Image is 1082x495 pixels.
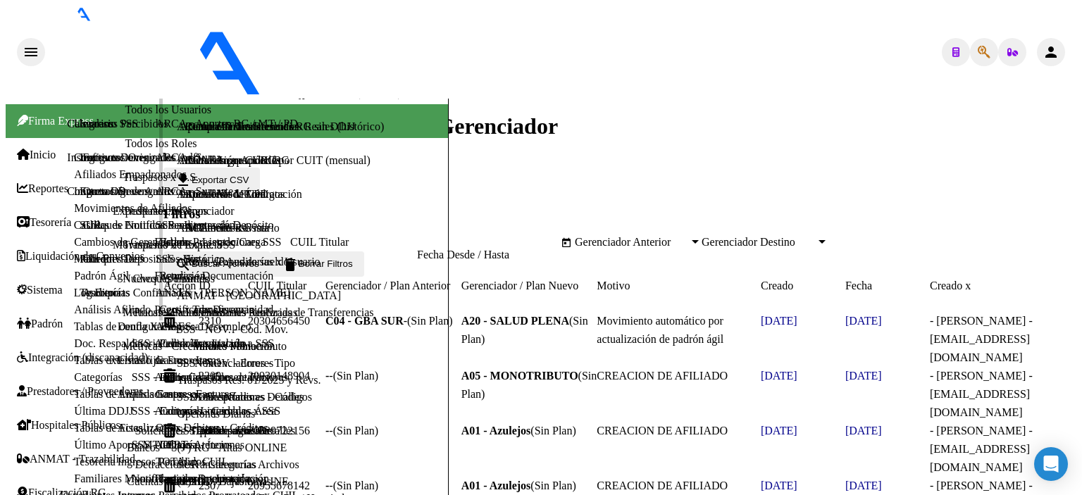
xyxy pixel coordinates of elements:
a: (+) RG - Bajas ONLINE [178,475,289,488]
a: Hospitales Públicos [17,419,120,432]
datatable-header-cell: Creado [761,277,845,295]
span: - [PERSON_NAME] - [EMAIL_ADDRESS][DOMAIN_NAME] [930,315,1033,363]
span: Motivo [597,280,630,292]
a: Análisis Afiliado [74,303,151,315]
span: [DATE] [845,480,882,491]
a: Listado de Empresas [118,354,211,366]
a: Todos los Roles [125,137,197,150]
span: Fecha [845,280,872,292]
a: Todos los Usuarios [125,104,211,116]
mat-icon: menu [23,44,39,61]
span: (Sin Plan) [530,480,576,491]
span: Movimiento automático por actualización de padrón ágil [597,315,723,345]
a: Integración (discapacidad) [17,351,148,364]
a: Movimientos de Afiliados [74,202,192,214]
a: Liquidación de Convenios [17,250,144,263]
a: Padrón Ágil [74,270,129,282]
span: (Sin Plan) [461,315,588,345]
a: Solicitudes - Todas [135,425,221,437]
a: Prestadores / Proveedores [17,385,143,398]
a: Inicio [17,149,56,161]
a: Afiliados Empadronados [74,168,187,180]
span: Gerenciador Destino [702,236,816,249]
span: Creado x [930,280,971,292]
datatable-header-cell: Gerenciador / Plan Nuevo [461,277,597,295]
a: ANMAT - Trazabilidad [17,453,135,465]
a: Cambios de Gerenciador [74,236,186,248]
a: ARCA - Mod. Contratación [177,188,302,201]
a: Sistema [17,284,63,296]
span: [DATE] [761,480,797,491]
span: - [PERSON_NAME] - [EMAIL_ADDRESS][DOMAIN_NAME] [930,425,1033,473]
a: Configuraciones [74,151,149,163]
span: Gerenciador Anterior [575,236,689,249]
h3: Filtros [163,206,1076,222]
span: [DATE] [845,315,882,327]
div: Open Intercom Messenger [1034,447,1068,481]
strong: A05 - MONOTRIBUTO [461,370,578,382]
strong: A01 - Azulejos [461,425,531,437]
span: Firma Express [17,115,94,127]
a: ARCA - Condiciones [177,120,273,133]
mat-icon: person [1043,44,1059,61]
a: Facturas - Documentación [154,270,273,282]
datatable-header-cell: Fecha [845,277,930,295]
a: Padrón [17,318,63,330]
button: Open calendar [558,234,575,251]
a: Detracciones [135,458,194,471]
a: Ingresos Percibidos [118,456,206,468]
span: [DATE] [845,425,882,437]
span: [DATE] [761,425,797,437]
span: [DATE] [761,315,797,327]
a: ARCA - Incapacidades [177,154,281,167]
a: (+) RG - Altas ONLINE [178,441,287,454]
span: Creado [761,280,793,292]
span: (Sin Plan) [530,425,576,437]
span: [DATE] [845,370,882,382]
span: Gerenciador / Plan Nuevo [461,280,579,292]
a: Actas [118,422,143,434]
span: CREACION DE AFILIADO [597,425,728,437]
a: DDJJ / Nóminas [197,475,272,488]
a: Traspasos Res. 01/2025 y Revs. [178,374,321,387]
a: Opciones Diarias [178,408,256,420]
a: Pagos x Transferencia [154,303,254,315]
input: Fecha fin [484,236,552,249]
a: Facturas - Listado/Carga [154,236,266,248]
a: Reportes [17,182,68,195]
span: CREACION DE AFILIADO [597,370,728,382]
span: CREACION DE AFILIADO [597,480,728,491]
a: Análisis Empresa [118,388,197,400]
a: Tesorería [17,216,71,229]
strong: A01 - Azulejos [461,480,531,491]
img: Logo SAAS [45,21,379,96]
a: Deuda X Empresa [118,320,200,332]
strong: A20 - SALUD PLENA [461,315,569,327]
span: - [PERSON_NAME] - [EMAIL_ADDRESS][DOMAIN_NAME] [930,370,1033,418]
datatable-header-cell: Motivo [597,277,761,295]
a: Usuarios [74,118,114,130]
span: [DATE] [761,370,797,382]
datatable-header-cell: Creado x [930,277,1043,295]
a: Doc. Respaldatoria [74,337,161,349]
span: - AZULEJOS [379,86,444,98]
